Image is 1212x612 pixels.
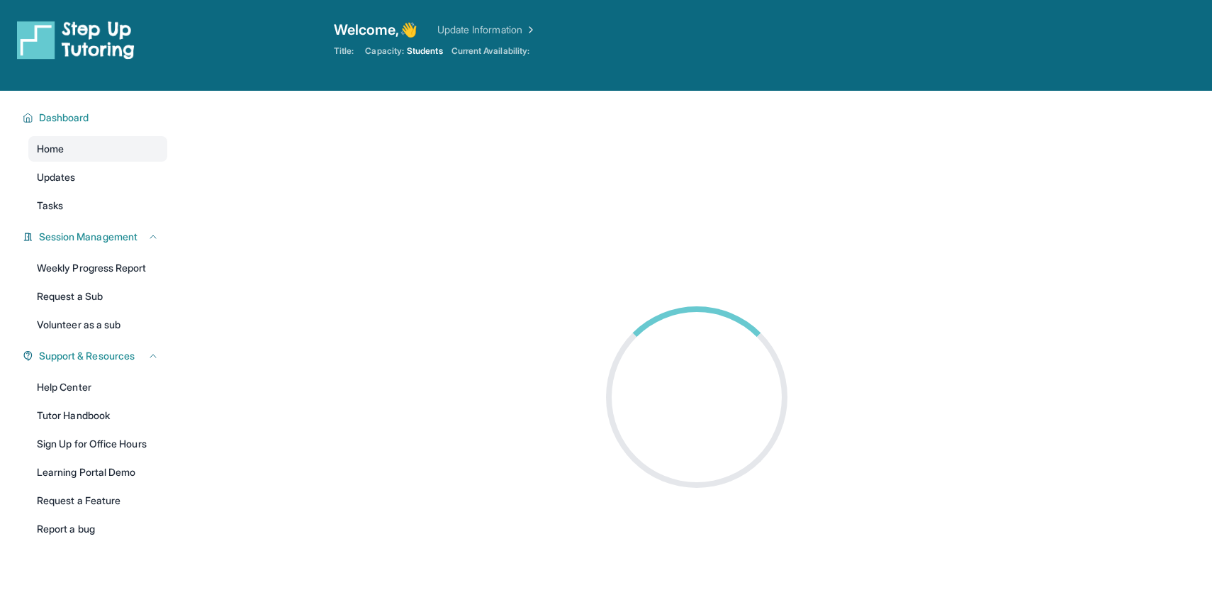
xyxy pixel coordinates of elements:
[28,516,167,542] a: Report a bug
[37,170,76,184] span: Updates
[33,111,159,125] button: Dashboard
[39,349,135,363] span: Support & Resources
[33,230,159,244] button: Session Management
[28,255,167,281] a: Weekly Progress Report
[28,284,167,309] a: Request a Sub
[28,403,167,428] a: Tutor Handbook
[39,111,89,125] span: Dashboard
[407,45,443,57] span: Students
[28,460,167,485] a: Learning Portal Demo
[28,136,167,162] a: Home
[39,230,138,244] span: Session Management
[437,23,537,37] a: Update Information
[522,23,537,37] img: Chevron Right
[334,20,417,40] span: Welcome, 👋
[28,488,167,513] a: Request a Feature
[37,142,64,156] span: Home
[365,45,404,57] span: Capacity:
[17,20,135,60] img: logo
[334,45,354,57] span: Title:
[451,45,529,57] span: Current Availability:
[28,312,167,338] a: Volunteer as a sub
[28,165,167,190] a: Updates
[33,349,159,363] button: Support & Resources
[28,374,167,400] a: Help Center
[37,199,63,213] span: Tasks
[28,193,167,218] a: Tasks
[28,431,167,457] a: Sign Up for Office Hours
